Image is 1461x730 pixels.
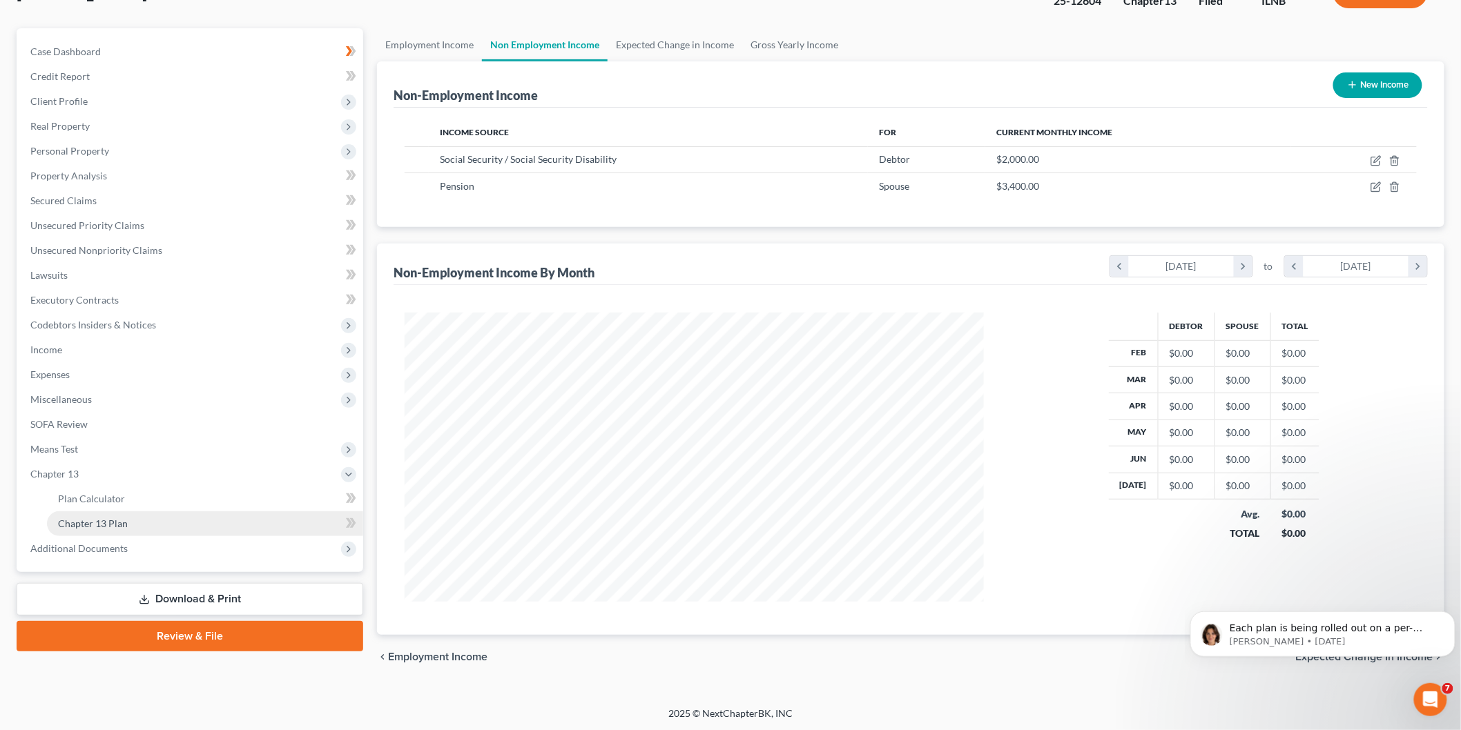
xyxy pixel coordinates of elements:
[996,180,1039,192] span: $3,400.00
[19,64,363,89] a: Credit Report
[440,127,509,137] span: Income Source
[388,651,487,662] span: Employment Income
[1270,446,1319,473] td: $0.00
[30,145,109,157] span: Personal Property
[19,164,363,188] a: Property Analysis
[1270,393,1319,420] td: $0.00
[1170,373,1203,387] div: $0.00
[1185,582,1461,679] iframe: Intercom notifications message
[1270,473,1319,499] td: $0.00
[1226,399,1259,413] div: $0.00
[1264,259,1273,273] span: to
[47,511,363,536] a: Chapter 13 Plan
[1270,313,1319,340] th: Total
[879,127,896,137] span: For
[377,651,388,662] i: chevron_left
[19,288,363,313] a: Executory Contracts
[30,319,156,331] span: Codebtors Insiders & Notices
[17,583,363,615] a: Download & Print
[30,269,68,281] span: Lawsuits
[1281,507,1308,521] div: $0.00
[1270,420,1319,446] td: $0.00
[30,95,88,107] span: Client Profile
[19,213,363,238] a: Unsecured Priority Claims
[1270,340,1319,366] td: $0.00
[1333,72,1422,98] button: New Income
[1170,346,1203,360] div: $0.00
[1226,507,1259,521] div: Avg.
[30,393,92,405] span: Miscellaneous
[19,263,363,288] a: Lawsuits
[30,195,97,206] span: Secured Claims
[1270,366,1319,393] td: $0.00
[1226,346,1259,360] div: $0.00
[440,180,474,192] span: Pension
[30,244,162,256] span: Unsecured Nonpriority Claims
[608,28,742,61] a: Expected Change in Income
[1170,453,1203,466] div: $0.00
[377,28,482,61] a: Employment Income
[482,28,608,61] a: Non Employment Income
[996,153,1039,165] span: $2,000.00
[1281,526,1308,540] div: $0.00
[1109,446,1159,473] th: Jun
[30,70,90,82] span: Credit Report
[47,486,363,511] a: Plan Calculator
[1158,313,1215,340] th: Debtor
[1226,373,1259,387] div: $0.00
[30,219,144,231] span: Unsecured Priority Claims
[1109,473,1159,499] th: [DATE]
[1109,393,1159,420] th: Apr
[1215,313,1270,340] th: Spouse
[58,493,125,504] span: Plan Calculator
[742,28,846,61] a: Gross Yearly Income
[17,621,363,651] a: Review & File
[1304,256,1409,277] div: [DATE]
[30,344,62,355] span: Income
[30,294,119,306] span: Executory Contracts
[58,517,128,529] span: Chapter 13 Plan
[440,153,617,165] span: Social Security / Social Security Disability
[394,264,594,281] div: Non-Employment Income By Month
[1414,683,1447,716] iframe: Intercom live chat
[30,542,128,554] span: Additional Documents
[1409,256,1427,277] i: chevron_right
[19,238,363,263] a: Unsecured Nonpriority Claims
[30,443,78,455] span: Means Test
[996,127,1112,137] span: Current Monthly Income
[1109,420,1159,446] th: May
[1226,453,1259,466] div: $0.00
[1226,526,1259,540] div: TOTAL
[19,188,363,213] a: Secured Claims
[1226,479,1259,493] div: $0.00
[30,418,88,430] span: SOFA Review
[30,46,101,57] span: Case Dashboard
[1109,340,1159,366] th: Feb
[1170,426,1203,440] div: $0.00
[30,170,107,181] span: Property Analysis
[879,153,910,165] span: Debtor
[30,468,79,480] span: Chapter 13
[19,39,363,64] a: Case Dashboard
[879,180,909,192] span: Spouse
[1285,256,1304,277] i: chevron_left
[1226,426,1259,440] div: $0.00
[19,412,363,437] a: SOFA Review
[1110,256,1129,277] i: chevron_left
[1170,479,1203,493] div: $0.00
[1129,256,1235,277] div: [DATE]
[394,87,538,103] div: Non-Employment Income
[1170,399,1203,413] div: $0.00
[1234,256,1252,277] i: chevron_right
[30,120,90,132] span: Real Property
[1109,366,1159,393] th: Mar
[377,651,487,662] button: chevron_left Employment Income
[1442,683,1453,694] span: 7
[30,368,70,380] span: Expenses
